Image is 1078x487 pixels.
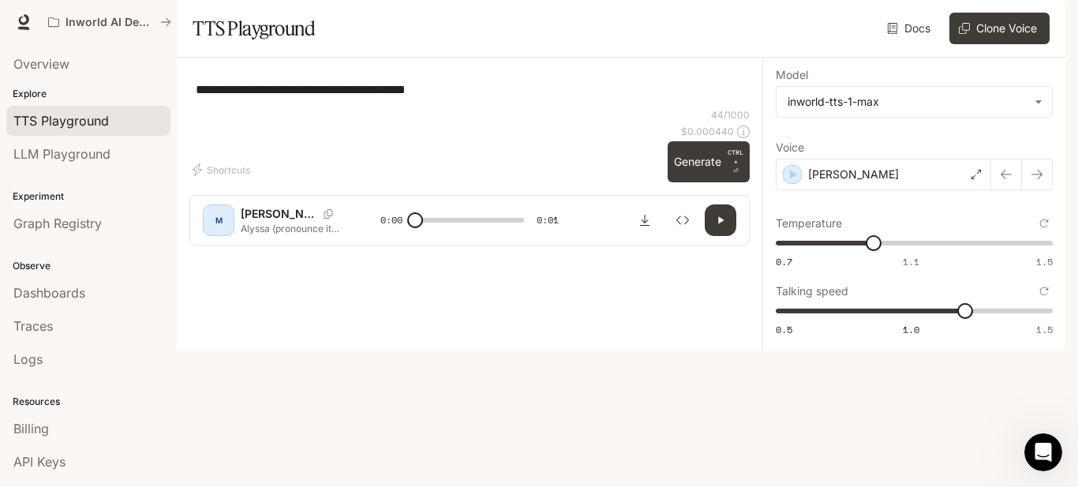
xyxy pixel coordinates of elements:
[903,323,919,336] span: 1.0
[380,212,402,228] span: 0:00
[776,323,792,336] span: 0.5
[777,87,1052,117] div: inworld-tts-1-max
[949,13,1050,44] button: Clone Voice
[317,209,339,219] button: Copy Voice ID
[1024,433,1062,471] iframe: Intercom live chat
[1035,283,1053,300] button: Reset to default
[66,16,154,29] p: Inworld AI Demos
[776,255,792,268] span: 0.7
[884,13,937,44] a: Docs
[241,222,342,235] p: Alyssa (pronounce it like a super hero name)
[667,204,698,236] button: Inspect
[1036,255,1053,268] span: 1.5
[776,286,848,297] p: Talking speed
[241,206,317,222] p: [PERSON_NAME]
[711,108,750,122] p: 44 / 1000
[788,94,1027,110] div: inworld-tts-1-max
[681,125,734,138] p: $ 0.000440
[1036,323,1053,336] span: 1.5
[668,141,750,182] button: GenerateCTRL +⏎
[189,157,256,182] button: Shortcuts
[903,255,919,268] span: 1.1
[728,148,743,176] p: ⏎
[193,13,315,44] h1: TTS Playground
[808,167,899,182] p: [PERSON_NAME]
[776,142,804,153] p: Voice
[41,6,178,38] button: All workspaces
[537,212,559,228] span: 0:01
[776,69,808,81] p: Model
[629,204,661,236] button: Download audio
[728,148,743,167] p: CTRL +
[206,208,231,233] div: M
[1035,215,1053,232] button: Reset to default
[776,218,842,229] p: Temperature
